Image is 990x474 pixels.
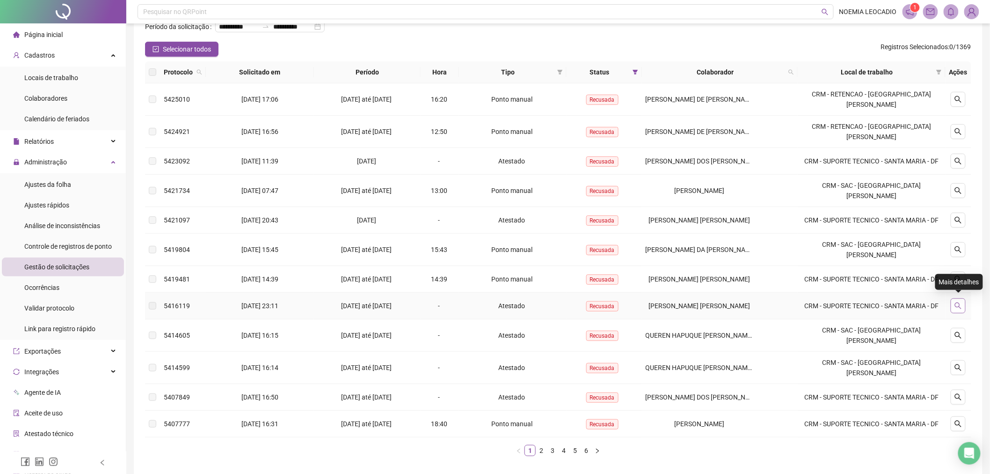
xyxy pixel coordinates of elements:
[241,332,278,339] span: [DATE] 16:15
[341,246,392,253] span: [DATE] até [DATE]
[798,411,946,437] td: CRM - SUPORTE TECNICO - SANTA MARIA - DF
[557,69,563,75] span: filter
[586,215,619,226] span: Recusada
[798,384,946,411] td: CRM - SUPORTE TECNICO - SANTA MARIA - DF
[499,302,525,310] span: Atestado
[164,67,193,77] span: Protocolo
[570,445,580,456] a: 5
[798,319,946,352] td: CRM - SAC - [GEOGRAPHIC_DATA][PERSON_NAME]
[491,96,532,103] span: Ponto manual
[431,96,447,103] span: 16:20
[499,157,525,165] span: Atestado
[954,332,962,339] span: search
[499,216,525,224] span: Atestado
[646,157,761,165] span: [PERSON_NAME] DOS [PERSON_NAME]
[592,445,603,456] button: right
[99,459,106,466] span: left
[798,266,946,293] td: CRM - SUPORTE TECNICO - SANTA MARIA - DF
[536,445,546,456] a: 2
[558,445,569,456] li: 4
[438,157,440,165] span: -
[798,83,946,116] td: CRM - RETENCAO - [GEOGRAPHIC_DATA][PERSON_NAME]
[206,61,314,83] th: Solicitado em
[581,445,591,456] a: 6
[164,364,190,371] span: 5414599
[13,451,20,458] span: qrcode
[586,156,619,167] span: Recusada
[241,216,278,224] span: [DATE] 20:43
[947,7,955,16] span: bell
[431,128,447,135] span: 12:50
[631,65,640,79] span: filter
[24,31,63,38] span: Página inicial
[24,52,55,59] span: Cadastros
[648,302,750,310] span: [PERSON_NAME] [PERSON_NAME]
[13,430,20,437] span: solution
[954,302,962,310] span: search
[954,393,962,401] span: search
[153,46,159,52] span: check-square
[926,7,935,16] span: mail
[547,445,558,456] a: 3
[241,157,278,165] span: [DATE] 11:39
[881,42,971,57] span: : 0 / 1369
[314,61,421,83] th: Período
[536,445,547,456] li: 2
[341,96,392,103] span: [DATE] até [DATE]
[164,128,190,135] span: 5424921
[164,332,190,339] span: 5414605
[24,304,74,312] span: Validar protocolo
[491,128,532,135] span: Ponto manual
[241,246,278,253] span: [DATE] 15:45
[241,128,278,135] span: [DATE] 16:56
[586,363,619,373] span: Recusada
[491,275,532,283] span: Ponto manual
[491,246,532,253] span: Ponto manual
[24,409,63,417] span: Aceite de uso
[24,115,89,123] span: Calendário de feriados
[341,393,392,401] span: [DATE] até [DATE]
[163,44,211,54] span: Selecionar todos
[581,445,592,456] li: 6
[438,364,440,371] span: -
[164,420,190,428] span: 5407777
[949,67,968,77] div: Ações
[24,243,112,250] span: Controle de registros de ponto
[788,69,794,75] span: search
[13,369,20,375] span: sync
[164,96,190,103] span: 5425010
[431,187,447,194] span: 13:00
[35,457,44,467] span: linkedin
[145,19,215,34] label: Período da solicitação
[586,331,619,341] span: Recusada
[241,420,278,428] span: [DATE] 16:31
[341,187,392,194] span: [DATE] até [DATE]
[431,246,447,253] span: 15:43
[954,128,962,135] span: search
[24,263,89,271] span: Gestão de solicitações
[164,302,190,310] span: 5416119
[463,67,553,77] span: Tipo
[438,216,440,224] span: -
[586,301,619,311] span: Recusada
[547,445,558,456] li: 3
[341,420,392,428] span: [DATE] até [DATE]
[525,445,535,456] a: 1
[241,187,278,194] span: [DATE] 07:47
[786,65,796,79] span: search
[357,216,376,224] span: [DATE]
[24,201,69,209] span: Ajustes rápidos
[646,128,757,135] span: [PERSON_NAME] DE [PERSON_NAME]
[491,187,532,194] span: Ponto manual
[431,420,447,428] span: 18:40
[499,332,525,339] span: Atestado
[13,410,20,416] span: audit
[262,23,269,30] span: to
[934,65,944,79] span: filter
[559,445,569,456] a: 4
[569,445,581,456] li: 5
[822,8,829,15] span: search
[24,368,59,376] span: Integrações
[646,96,757,103] span: [PERSON_NAME] DE [PERSON_NAME]
[954,187,962,194] span: search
